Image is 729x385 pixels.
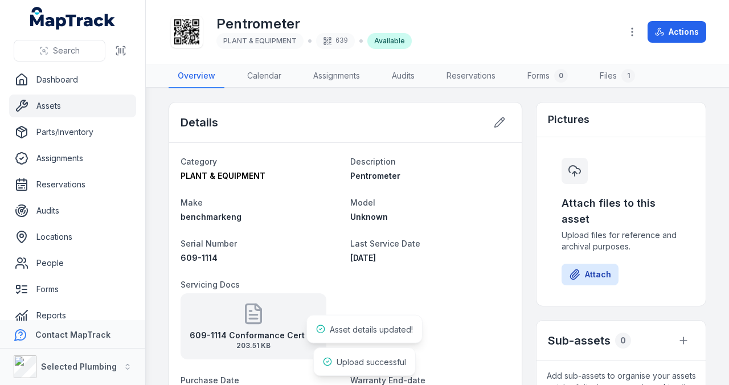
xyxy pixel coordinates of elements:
[350,171,400,181] span: Pentrometer
[615,333,631,349] div: 0
[9,199,136,222] a: Audits
[337,357,406,367] span: Upload successful
[30,7,116,30] a: MapTrack
[238,64,290,88] a: Calendar
[41,362,117,371] strong: Selected Plumbing
[14,40,105,62] button: Search
[9,95,136,117] a: Assets
[648,21,706,43] button: Actions
[181,253,218,263] span: 609-1114
[35,330,110,339] strong: Contact MapTrack
[190,330,317,341] strong: 609-1114 Conformance Cert PSP exp [DATE]
[350,239,420,248] span: Last Service Date
[548,112,589,128] h3: Pictures
[437,64,505,88] a: Reservations
[350,375,425,385] span: Warranty End-date
[9,147,136,170] a: Assignments
[548,333,611,349] h2: Sub-assets
[181,239,237,248] span: Serial Number
[350,253,376,263] time: 9/24/2025, 12:00:00 AM
[518,64,577,88] a: Forms0
[181,280,240,289] span: Servicing Docs
[562,264,619,285] button: Attach
[350,212,388,222] span: Unknown
[9,278,136,301] a: Forms
[53,45,80,56] span: Search
[330,325,413,334] span: Asset details updated!
[9,252,136,275] a: People
[9,68,136,91] a: Dashboard
[304,64,369,88] a: Assignments
[9,121,136,144] a: Parts/Inventory
[350,157,396,166] span: Description
[350,253,376,263] span: [DATE]
[350,198,375,207] span: Model
[181,171,265,181] span: PLANT & EQUIPMENT
[169,64,224,88] a: Overview
[621,69,635,83] div: 1
[9,173,136,196] a: Reservations
[223,36,297,45] span: PLANT & EQUIPMENT
[554,69,568,83] div: 0
[383,64,424,88] a: Audits
[9,226,136,248] a: Locations
[190,341,317,350] span: 203.51 KB
[9,304,136,327] a: Reports
[367,33,412,49] div: Available
[591,64,644,88] a: Files1
[181,114,218,130] h2: Details
[216,15,412,33] h1: Pentrometer
[562,230,681,252] span: Upload files for reference and archival purposes.
[316,33,355,49] div: 639
[181,157,217,166] span: Category
[181,375,239,385] span: Purchase Date
[562,195,681,227] h3: Attach files to this asset
[181,198,203,207] span: Make
[181,212,241,222] span: benchmarkeng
